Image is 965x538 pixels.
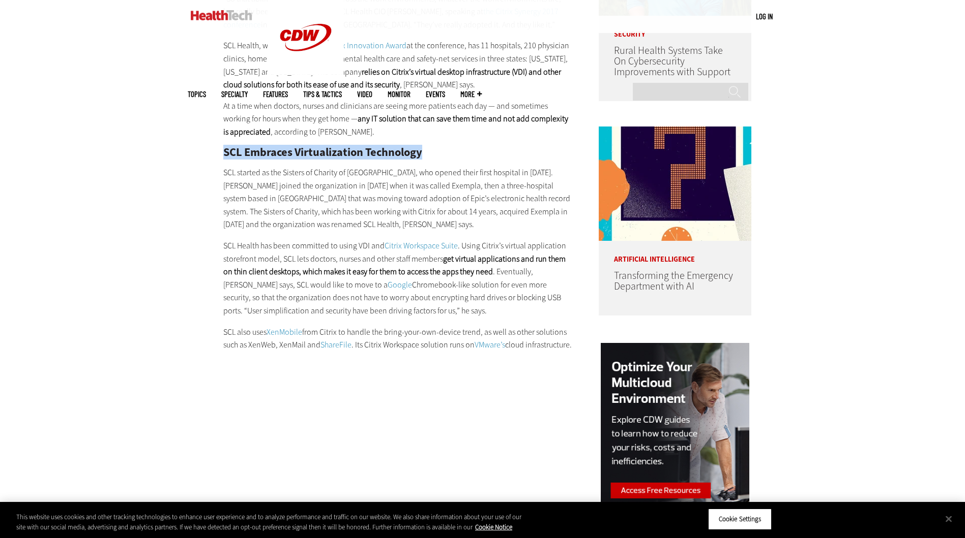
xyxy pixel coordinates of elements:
[223,100,572,139] p: At a time when doctors, nurses and clinicians are seeing more patients each day — and sometimes w...
[357,90,372,98] a: Video
[267,327,302,337] a: XenMobile
[188,90,206,98] span: Topics
[426,90,445,98] a: Events
[303,90,342,98] a: Tips & Tactics
[223,326,572,352] p: SCL also uses from Citrix to handle the bring-your-own-device trend, as well as other solutions s...
[756,11,773,22] div: User menu
[601,343,749,537] img: multicloud management right rail
[599,241,751,263] p: Artificial Intelligence
[223,113,568,137] strong: any IT solution that can save them time and not add complexity is appreciated
[223,239,572,318] p: SCL Health has been committed to using VDI and . Using Citrix’s virtual application storefront mo...
[268,67,344,78] a: CDW
[599,126,751,241] img: illustration of question mark
[388,90,411,98] a: MonITor
[614,269,733,293] a: Transforming the Emergency Department with AI
[475,339,505,350] a: VMware’s
[263,90,288,98] a: Features
[475,523,512,531] a: More information about your privacy
[388,279,412,290] a: Google
[221,90,248,98] span: Specialty
[460,90,482,98] span: More
[756,12,773,21] a: Log in
[320,339,352,350] a: ShareFile
[938,508,960,530] button: Close
[385,240,458,251] a: Citrix Workspace Suite
[708,509,772,530] button: Cookie Settings
[16,512,531,532] div: This website uses cookies and other tracking technologies to enhance user experience and to analy...
[191,10,252,20] img: Home
[223,147,572,158] h2: SCL Embraces Virtualization Technology
[223,166,572,231] p: SCL started as the Sisters of Charity of [GEOGRAPHIC_DATA], who opened their first hospital in [D...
